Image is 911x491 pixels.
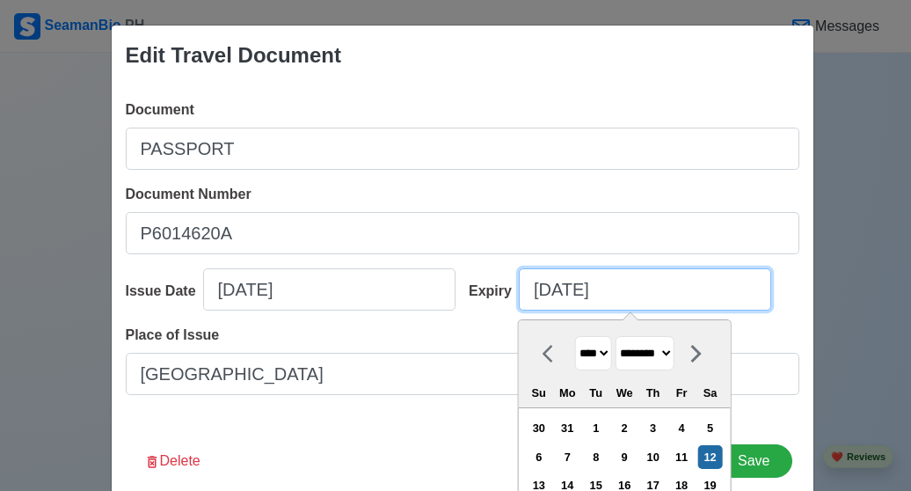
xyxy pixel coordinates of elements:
span: Document [126,102,194,117]
div: Fr [670,381,694,405]
div: Sa [698,381,722,405]
div: Su [527,381,550,405]
div: Mo [556,381,579,405]
div: Issue Date [126,281,203,302]
div: Choose Saturday, February 5th, 2028 [698,416,722,440]
input: Ex: P12345678B [126,212,799,254]
div: Choose Monday, February 7th, 2028 [556,445,579,469]
div: We [613,381,637,405]
div: Choose Friday, February 11th, 2028 [670,445,694,469]
div: Choose Wednesday, February 9th, 2028 [613,445,637,469]
input: Ex: Cebu City [126,353,799,395]
span: Place of Issue [126,327,220,342]
div: Choose Sunday, January 30th, 2028 [527,416,550,440]
div: Choose Thursday, February 3rd, 2028 [641,416,665,440]
div: Choose Tuesday, February 8th, 2028 [584,445,608,469]
div: Th [641,381,665,405]
div: Choose Tuesday, February 1st, 2028 [584,416,608,440]
button: Save [716,444,791,478]
div: Choose Sunday, February 6th, 2028 [527,445,550,469]
div: Choose Thursday, February 10th, 2028 [641,445,665,469]
div: Choose Saturday, February 12th, 2028 [698,445,722,469]
div: Choose Monday, January 31st, 2028 [556,416,579,440]
button: Delete [133,444,212,478]
div: Edit Travel Document [126,40,341,71]
span: Document Number [126,187,251,202]
div: Expiry [469,281,519,302]
div: Tu [584,381,608,405]
div: Choose Friday, February 4th, 2028 [670,416,694,440]
input: Ex: Passport [126,128,799,170]
div: Choose Wednesday, February 2nd, 2028 [613,416,637,440]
